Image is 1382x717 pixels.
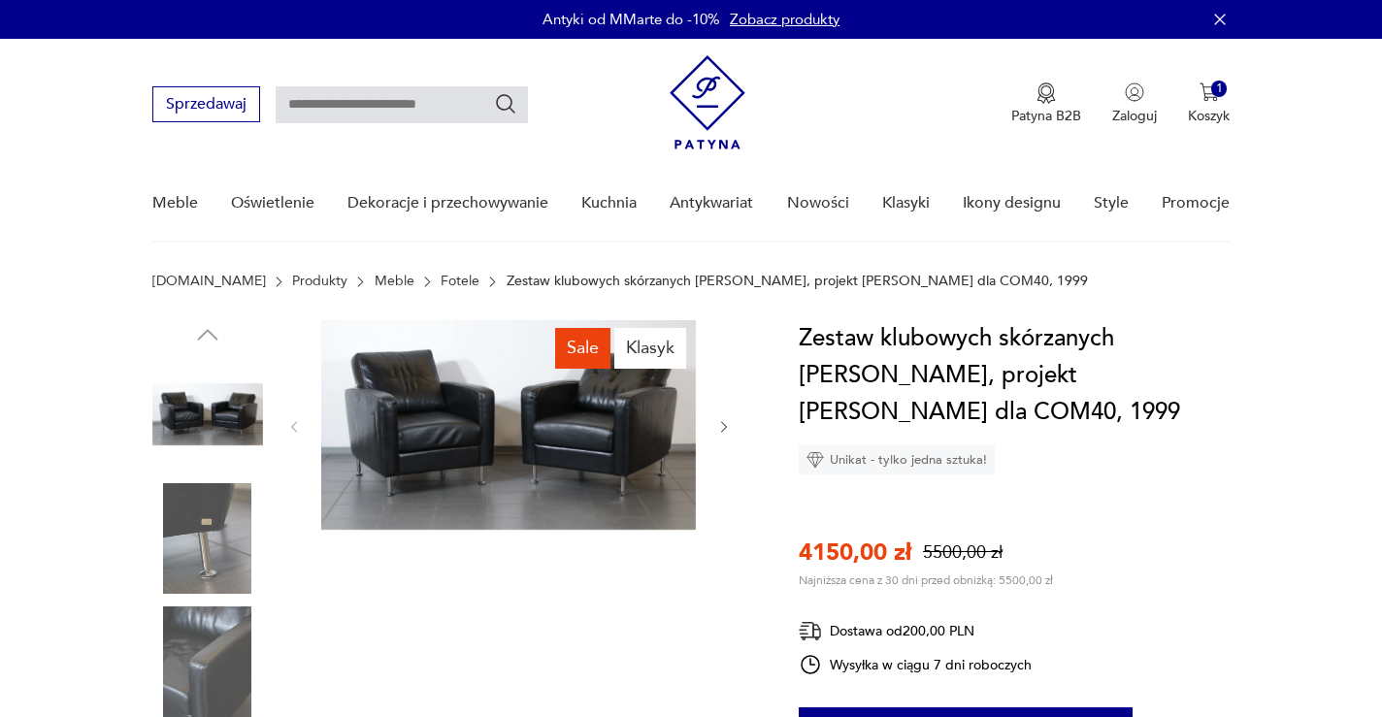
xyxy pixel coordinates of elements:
img: Zdjęcie produktu Zestaw klubowych skórzanych foteli Bond, projekt Tomasz Augustyniak dla COM40, 1999 [152,606,263,717]
p: Antyki od MMarte do -10% [543,10,720,29]
div: Sale [555,328,610,369]
img: Ikonka użytkownika [1125,82,1144,102]
img: Zdjęcie produktu Zestaw klubowych skórzanych foteli Bond, projekt Tomasz Augustyniak dla COM40, 1999 [152,483,263,594]
p: Koszyk [1188,107,1230,125]
a: Antykwariat [670,166,753,241]
a: Meble [152,166,198,241]
p: 4150,00 zł [799,537,911,569]
img: Zdjęcie produktu Zestaw klubowych skórzanych foteli Bond, projekt Tomasz Augustyniak dla COM40, 1999 [321,320,696,530]
a: Meble [375,274,414,289]
div: 1 [1211,81,1228,97]
a: Nowości [787,166,849,241]
button: Szukaj [494,92,517,115]
p: Patyna B2B [1011,107,1081,125]
div: Klasyk [614,328,686,369]
img: Ikona koszyka [1200,82,1219,102]
a: Produkty [292,274,347,289]
div: Dostawa od 200,00 PLN [799,619,1032,643]
a: Fotele [441,274,479,289]
a: Ikona medaluPatyna B2B [1011,82,1081,125]
img: Zdjęcie produktu Zestaw klubowych skórzanych foteli Bond, projekt Tomasz Augustyniak dla COM40, 1999 [152,359,263,470]
button: Sprzedawaj [152,86,260,122]
p: Zestaw klubowych skórzanych [PERSON_NAME], projekt [PERSON_NAME] dla COM40, 1999 [507,274,1088,289]
img: Ikona dostawy [799,619,822,643]
div: Wysyłka w ciągu 7 dni roboczych [799,653,1032,676]
button: Patyna B2B [1011,82,1081,125]
a: Ikony designu [963,166,1061,241]
a: Kuchnia [581,166,637,241]
a: Zobacz produkty [730,10,839,29]
a: Dekoracje i przechowywanie [347,166,548,241]
h1: Zestaw klubowych skórzanych [PERSON_NAME], projekt [PERSON_NAME] dla COM40, 1999 [799,320,1230,431]
a: Klasyki [882,166,930,241]
button: 1Koszyk [1188,82,1230,125]
p: 5500,00 zł [923,540,1003,565]
a: Promocje [1162,166,1230,241]
a: Oświetlenie [231,166,314,241]
button: Zaloguj [1112,82,1157,125]
a: Sprzedawaj [152,99,260,113]
img: Ikona medalu [1036,82,1056,104]
p: Zaloguj [1112,107,1157,125]
img: Ikona diamentu [806,451,824,469]
div: Unikat - tylko jedna sztuka! [799,445,995,474]
img: Patyna - sklep z meblami i dekoracjami vintage [670,55,745,149]
a: [DOMAIN_NAME] [152,274,266,289]
a: Style [1094,166,1129,241]
p: Najniższa cena z 30 dni przed obniżką: 5500,00 zł [799,572,1053,588]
